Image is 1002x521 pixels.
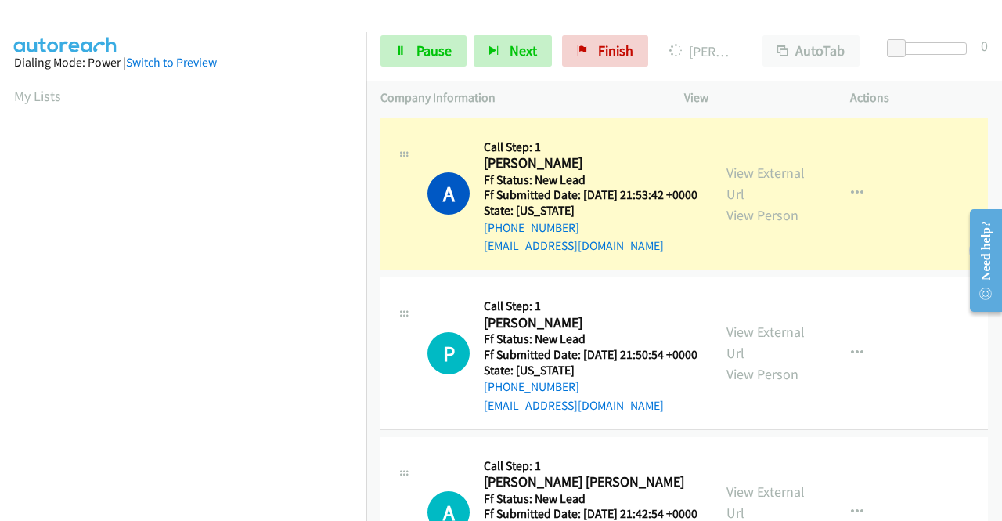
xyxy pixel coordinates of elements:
a: My Lists [14,87,61,105]
div: 0 [981,35,988,56]
a: View Person [726,365,798,383]
h5: Ff Submitted Date: [DATE] 21:53:42 +0000 [484,187,697,203]
h5: Ff Status: New Lead [484,331,697,347]
h5: Ff Status: New Lead [484,491,697,507]
a: [EMAIL_ADDRESS][DOMAIN_NAME] [484,238,664,253]
button: AutoTab [762,35,860,67]
h5: Call Step: 1 [484,458,697,474]
p: View [684,89,822,107]
span: Finish [598,42,633,60]
span: Next [510,42,537,60]
h5: State: [US_STATE] [484,203,697,219]
div: Delay between calls (in seconds) [895,42,967,55]
a: View External Url [726,323,805,362]
h5: Call Step: 1 [484,139,697,155]
div: The call is yet to be attempted [427,332,470,374]
span: Pause [416,42,452,60]
h1: A [427,172,470,215]
h5: State: [US_STATE] [484,363,697,378]
h5: Ff Submitted Date: [DATE] 21:50:54 +0000 [484,347,697,363]
p: [PERSON_NAME] [669,41,734,62]
a: Pause [380,35,467,67]
h5: Call Step: 1 [484,298,697,314]
a: Finish [562,35,648,67]
h2: [PERSON_NAME] [PERSON_NAME] [484,473,693,491]
a: View Person [726,206,798,224]
button: Next [474,35,552,67]
a: [PHONE_NUMBER] [484,379,579,394]
h1: P [427,332,470,374]
div: Dialing Mode: Power | [14,53,352,72]
p: Company Information [380,89,656,107]
a: Switch to Preview [126,55,217,70]
h2: [PERSON_NAME] [484,314,693,332]
a: [PHONE_NUMBER] [484,220,579,235]
h5: Ff Status: New Lead [484,172,697,188]
iframe: Resource Center [957,198,1002,323]
h2: [PERSON_NAME] [484,154,693,172]
a: View External Url [726,164,805,203]
a: [EMAIL_ADDRESS][DOMAIN_NAME] [484,398,664,413]
p: Actions [850,89,988,107]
